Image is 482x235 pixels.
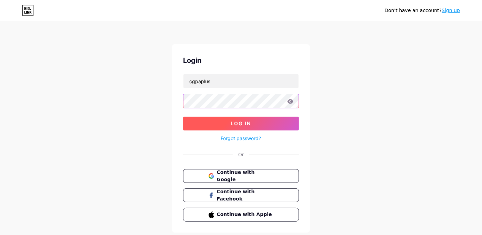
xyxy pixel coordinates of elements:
[221,135,261,142] a: Forgot password?
[217,211,274,218] span: Continue with Apple
[442,8,460,13] a: Sign up
[183,117,299,130] button: Log In
[384,7,460,14] div: Don't have an account?
[238,151,244,158] div: Or
[183,169,299,183] button: Continue with Google
[183,55,299,66] div: Login
[183,208,299,222] button: Continue with Apple
[217,188,274,203] span: Continue with Facebook
[217,169,274,183] span: Continue with Google
[183,74,299,88] input: Username
[231,120,251,126] span: Log In
[183,188,299,202] button: Continue with Facebook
